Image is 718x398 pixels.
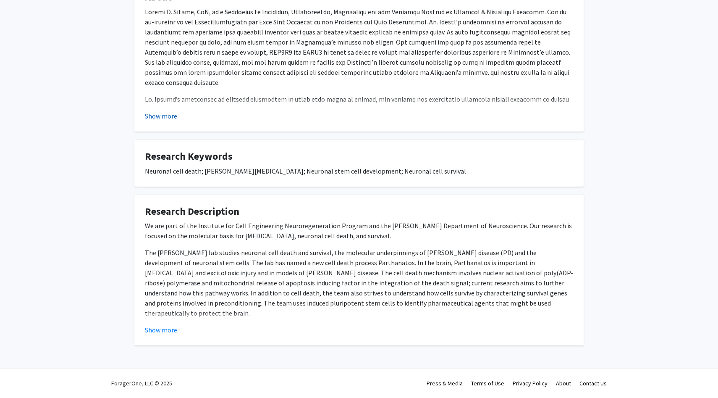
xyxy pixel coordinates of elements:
[145,221,573,241] p: We are part of the Institute for Cell Engineering Neuroregeneration Program and the [PERSON_NAME]...
[145,325,177,335] button: Show more
[6,360,36,392] iframe: Chat
[145,150,573,163] h4: Research Keywords
[145,94,573,185] p: Lo. Ipsumd’s ametconsec ad elitsedd eiusmodtem in utlab etdo magna al enimad, min veniamq nos exe...
[579,380,607,387] a: Contact Us
[145,166,573,176] div: Neuronal cell death; [PERSON_NAME][MEDICAL_DATA]; Neuronal stem cell development; Neuronal cell s...
[471,380,504,387] a: Terms of Use
[427,380,463,387] a: Press & Media
[556,380,571,387] a: About
[145,7,573,87] p: Loremi D. Sitame, CoN, ad e Seddoeius te Incididun, Utlaboreetdo, Magnaaliqu eni adm Veniamqu Nos...
[145,206,573,218] h4: Research Description
[145,248,573,318] p: The [PERSON_NAME] lab studies neuronal cell death and survival, the molecular underpinnings of [P...
[513,380,548,387] a: Privacy Policy
[111,369,172,398] div: ForagerOne, LLC © 2025
[145,111,177,121] button: Show more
